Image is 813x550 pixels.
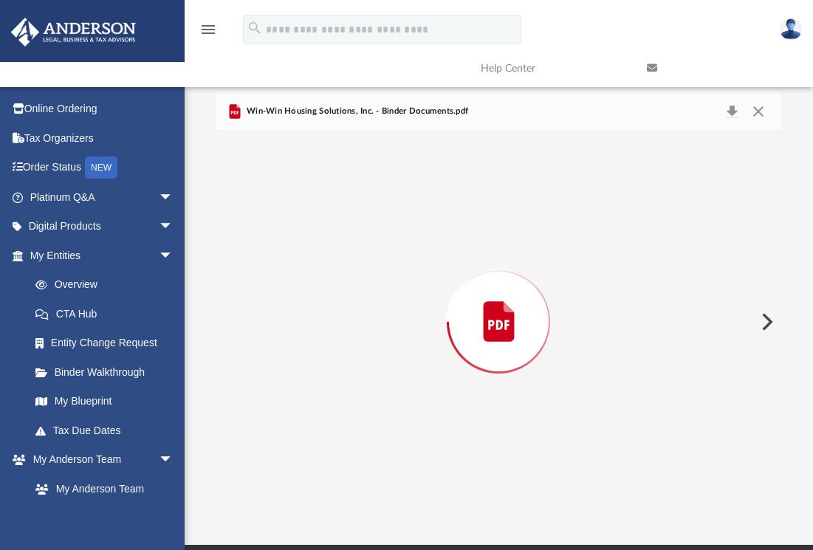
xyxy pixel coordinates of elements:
a: Platinum Q&Aarrow_drop_down [10,182,196,212]
a: Tax Due Dates [21,416,196,445]
a: Tax Organizers [10,123,196,153]
a: menu [199,28,217,38]
a: Help Center [470,39,636,97]
button: Next File [749,301,782,343]
button: Download [719,101,746,122]
button: Close [745,101,772,122]
img: Anderson Advisors Platinum Portal [7,18,140,47]
span: arrow_drop_down [159,241,188,271]
a: My Anderson Team [21,474,181,503]
a: Overview [21,270,196,300]
span: arrow_drop_down [159,182,188,213]
a: My Anderson Teamarrow_drop_down [10,445,188,475]
div: NEW [85,157,117,179]
i: search [247,20,263,36]
a: Entity Change Request [21,329,196,358]
span: arrow_drop_down [159,212,188,242]
a: Online Ordering [10,94,196,124]
a: Digital Productsarrow_drop_down [10,212,196,241]
img: User Pic [780,18,802,40]
div: Preview [216,92,782,512]
a: CTA Hub [21,299,196,329]
a: My Entitiesarrow_drop_down [10,241,196,270]
span: Win-Win Housing Solutions, Inc. - Binder Documents.pdf [244,105,469,118]
a: Order StatusNEW [10,153,196,183]
a: Binder Walkthrough [21,357,196,387]
span: arrow_drop_down [159,445,188,475]
i: menu [199,21,217,38]
a: My Blueprint [21,387,188,416]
